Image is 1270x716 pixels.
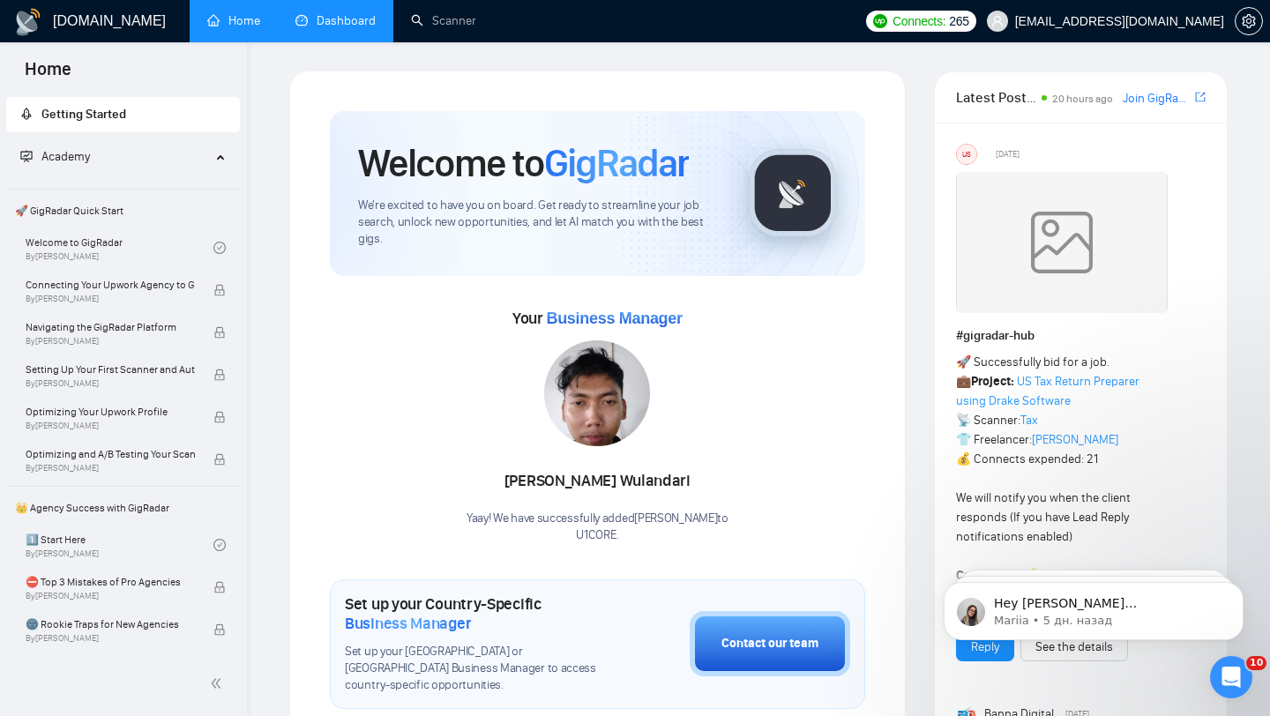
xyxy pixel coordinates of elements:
[6,97,240,132] li: Getting Started
[996,146,1020,162] span: [DATE]
[26,228,213,267] a: Welcome to GigRadarBy[PERSON_NAME]
[213,411,226,423] span: lock
[358,139,689,187] h1: Welcome to
[345,614,471,633] span: Business Manager
[1236,14,1262,28] span: setting
[20,150,33,162] span: fund-projection-screen
[8,193,238,228] span: 🚀 GigRadar Quick Start
[26,318,195,336] span: Navigating the GigRadar Platform
[956,326,1206,346] h1: # gigradar-hub
[957,145,976,164] div: US
[956,86,1036,108] span: Latest Posts from the GigRadar Community
[1195,90,1206,104] span: export
[26,421,195,431] span: By [PERSON_NAME]
[26,591,195,601] span: By [PERSON_NAME]
[207,13,260,28] a: homeHome
[26,403,195,421] span: Optimizing Your Upwork Profile
[14,8,42,36] img: logo
[213,369,226,381] span: lock
[210,675,228,692] span: double-left
[26,361,195,378] span: Setting Up Your First Scanner and Auto-Bidder
[544,139,689,187] span: GigRadar
[956,172,1168,313] img: weqQh+iSagEgQAAAABJRU5ErkJggg==
[26,294,195,304] span: By [PERSON_NAME]
[949,11,968,31] span: 265
[26,526,213,564] a: 1️⃣ Start HereBy[PERSON_NAME]
[1246,656,1266,670] span: 10
[1052,93,1113,105] span: 20 hours ago
[295,13,376,28] a: dashboardDashboard
[1020,413,1038,428] a: Tax
[1195,89,1206,106] a: export
[20,149,90,164] span: Academy
[213,242,226,254] span: check-circle
[544,340,650,446] img: 1712061552960-WhatsApp%20Image%202024-04-02%20at%2020.30.59.jpeg
[1210,656,1252,698] iframe: Intercom live chat
[26,445,195,463] span: Optimizing and A/B Testing Your Scanner for Better Results
[1032,432,1118,447] a: [PERSON_NAME]
[26,463,195,474] span: By [PERSON_NAME]
[721,634,818,653] div: Contact our team
[749,149,837,237] img: gigradar-logo.png
[26,336,195,347] span: By [PERSON_NAME]
[991,15,1004,27] span: user
[213,623,226,636] span: lock
[26,378,195,389] span: By [PERSON_NAME]
[512,309,683,328] span: Your
[893,11,945,31] span: Connects:
[213,453,226,466] span: lock
[26,615,195,633] span: 🌚 Rookie Traps for New Agencies
[467,511,728,544] div: Yaay! We have successfully added [PERSON_NAME] to
[690,611,850,676] button: Contact our team
[358,198,721,248] span: We're excited to have you on board. Get ready to streamline your job search, unlock new opportuni...
[467,527,728,544] p: U1CORE .
[213,581,226,593] span: lock
[1235,14,1263,28] a: setting
[41,149,90,164] span: Academy
[26,276,195,294] span: Connecting Your Upwork Agency to GigRadar
[1235,7,1263,35] button: setting
[26,633,195,644] span: By [PERSON_NAME]
[213,326,226,339] span: lock
[467,466,728,496] div: [PERSON_NAME] Wulandari
[411,13,476,28] a: searchScanner
[26,573,195,591] span: ⛔ Top 3 Mistakes of Pro Agencies
[956,374,1139,408] a: US Tax Return Preparer using Drake Software
[20,108,33,120] span: rocket
[213,539,226,551] span: check-circle
[41,107,126,122] span: Getting Started
[213,284,226,296] span: lock
[8,490,238,526] span: 👑 Agency Success with GigRadar
[917,545,1270,668] iframe: Intercom notifications сообщение
[11,56,86,93] span: Home
[345,644,601,694] span: Set up your [GEOGRAPHIC_DATA] or [GEOGRAPHIC_DATA] Business Manager to access country-specific op...
[345,594,601,633] h1: Set up your Country-Specific
[1123,89,1192,108] a: Join GigRadar Slack Community
[873,14,887,28] img: upwork-logo.png
[546,310,682,327] span: Business Manager
[971,374,1014,389] strong: Project:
